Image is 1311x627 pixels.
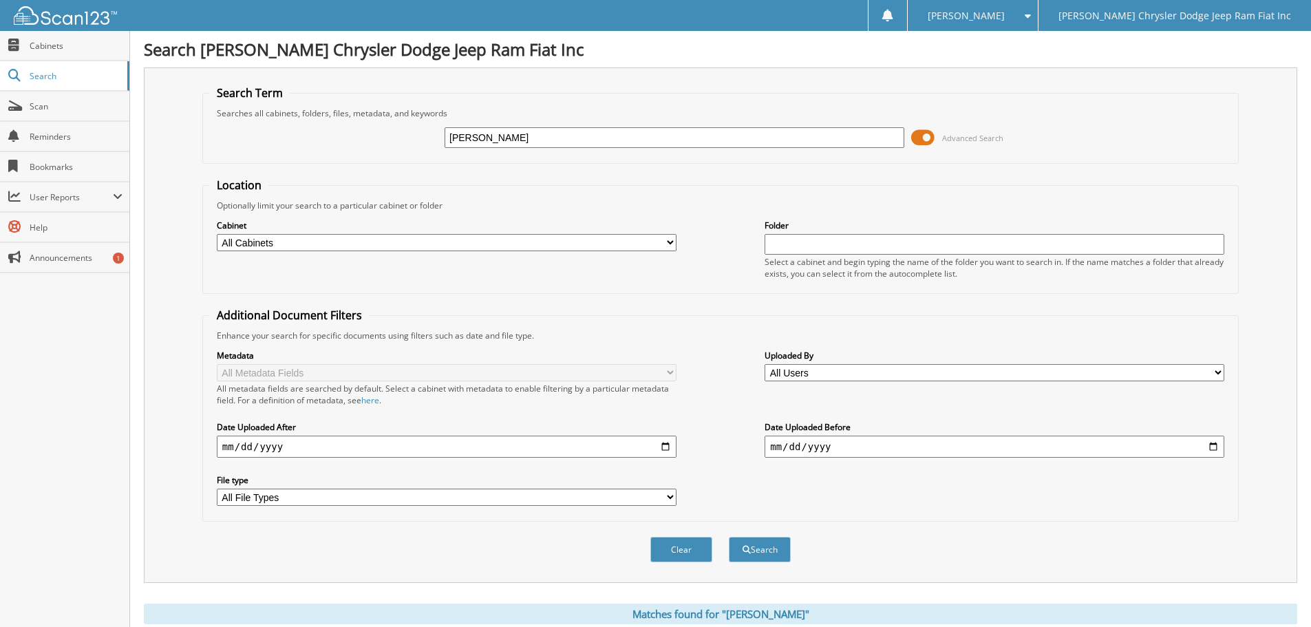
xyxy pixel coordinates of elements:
[210,308,369,323] legend: Additional Document Filters
[928,12,1005,20] span: [PERSON_NAME]
[217,350,676,361] label: Metadata
[30,161,122,173] span: Bookmarks
[765,436,1224,458] input: end
[210,178,268,193] legend: Location
[113,253,124,264] div: 1
[14,6,117,25] img: scan123-logo-white.svg
[217,220,676,231] label: Cabinet
[30,191,113,203] span: User Reports
[942,133,1003,143] span: Advanced Search
[1058,12,1291,20] span: [PERSON_NAME] Chrysler Dodge Jeep Ram Fiat Inc
[30,131,122,142] span: Reminders
[765,220,1224,231] label: Folder
[217,474,676,486] label: File type
[210,85,290,100] legend: Search Term
[30,100,122,112] span: Scan
[650,537,712,562] button: Clear
[765,256,1224,279] div: Select a cabinet and begin typing the name of the folder you want to search in. If the name match...
[217,436,676,458] input: start
[217,383,676,406] div: All metadata fields are searched by default. Select a cabinet with metadata to enable filtering b...
[30,222,122,233] span: Help
[217,421,676,433] label: Date Uploaded After
[30,252,122,264] span: Announcements
[210,107,1231,119] div: Searches all cabinets, folders, files, metadata, and keywords
[30,70,120,82] span: Search
[210,200,1231,211] div: Optionally limit your search to a particular cabinet or folder
[30,40,122,52] span: Cabinets
[361,394,379,406] a: here
[210,330,1231,341] div: Enhance your search for specific documents using filters such as date and file type.
[765,350,1224,361] label: Uploaded By
[765,421,1224,433] label: Date Uploaded Before
[144,38,1297,61] h1: Search [PERSON_NAME] Chrysler Dodge Jeep Ram Fiat Inc
[729,537,791,562] button: Search
[144,604,1297,624] div: Matches found for "[PERSON_NAME]"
